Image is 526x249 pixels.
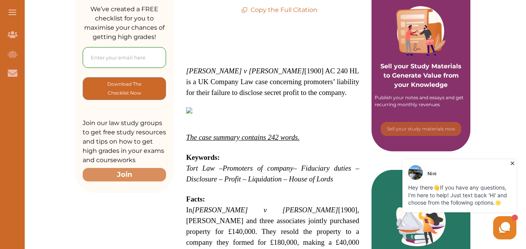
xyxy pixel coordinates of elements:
[83,77,166,100] button: [object Object]
[186,107,359,113] img: Company-Law-feature-300x245.jpg
[186,195,205,203] strong: Facts:
[223,164,294,172] em: Promoters of company
[241,5,317,15] p: Copy the Full Citation
[186,67,304,75] em: [PERSON_NAME] v [PERSON_NAME]
[396,6,446,56] img: Purple card image
[375,94,467,108] div: Publish your notes and essays and get recurring monthly revenues
[192,206,338,214] em: [PERSON_NAME] v [PERSON_NAME]
[387,125,455,132] p: Sell your study materials now
[341,158,518,241] iframe: HelpCrunch
[381,122,461,136] button: [object Object]
[83,47,166,68] input: Enter your email here
[98,80,150,98] p: Download The Checklist Now
[84,5,165,41] span: We’ve created a FREE checklist for you to maximise your chances of getting high grades!
[379,40,463,90] p: Sell your Study Materials to Generate Value from your Knowledge
[186,153,220,161] strong: Keywords:
[83,119,166,165] p: Join our law study groups to get free study resources and tips on how to get high grades in your ...
[186,133,300,141] em: The case summary contains 242 words.
[186,67,359,97] span: [1900] AC 240 HL is a UK Company Law case concerning promoters’ liability for their failure to di...
[83,168,166,181] button: Join
[186,164,223,172] em: Tort Law –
